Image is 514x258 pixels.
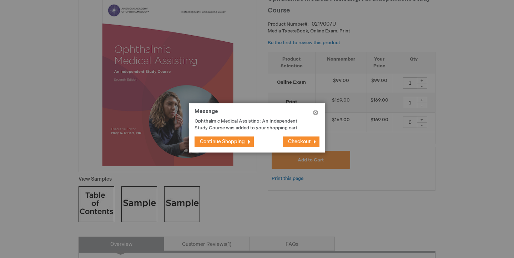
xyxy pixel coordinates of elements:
span: Checkout [288,139,311,145]
button: Continue Shopping [195,136,254,147]
p: Ophthalmic Medical Assisting: An Independent Study Course was added to your shopping cart. [195,118,309,131]
span: Continue Shopping [200,139,245,145]
h1: Message [195,109,319,118]
button: Checkout [283,136,319,147]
